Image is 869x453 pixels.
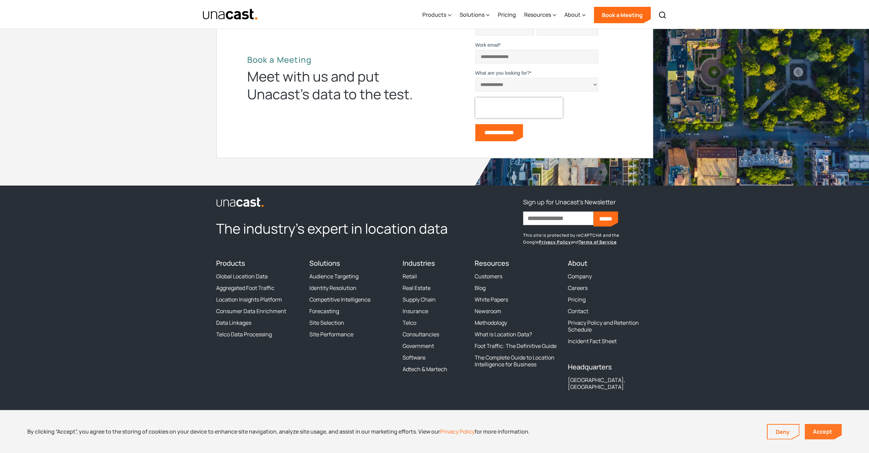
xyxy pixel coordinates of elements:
[568,259,653,267] h4: About
[539,239,571,245] a: Privacy Policy
[475,319,507,326] a: Methodology
[403,308,428,315] a: Insurance
[475,273,502,280] a: Customers
[309,319,344,326] a: Site Selection
[216,296,282,303] a: Location Insights Platform
[309,308,339,315] a: Forecasting
[309,284,356,291] a: Identity Resolution
[523,196,616,207] h3: Sign up for Unacast's Newsletter
[216,308,286,315] a: Consumer Data Enrichment
[460,11,485,19] div: Solutions
[216,197,264,207] img: Unacast logo
[309,259,340,268] a: Solutions
[403,354,425,361] a: Software
[403,319,416,326] a: Telco
[475,70,530,76] span: What are you looking for?
[568,319,653,333] a: Privacy Policy and Retention Schedule
[403,366,447,372] a: Adtech & Martech
[523,232,653,246] p: This site is protected by reCAPTCHA and the Google and
[475,342,557,349] a: Foot Traffic: The Definitive Guide
[768,425,799,439] a: Deny
[524,1,556,29] div: Resources
[440,428,475,435] a: Privacy Policy
[216,409,228,421] a: Twitter / X
[658,11,667,19] img: Search icon
[568,308,588,315] a: Contact
[475,308,501,315] a: Newsroom
[309,273,359,280] a: Audience Targeting
[594,7,651,23] a: Book a Meeting
[216,220,466,237] h2: The industry’s expert in location data
[475,284,486,291] a: Blog
[309,331,353,338] a: Site Performance
[475,331,532,338] a: What is Location Data?
[475,296,508,303] a: White Papers
[568,363,653,371] h4: Headquarters
[216,331,272,338] a: Telco Data Processing
[524,11,551,19] div: Resources
[216,259,245,268] a: Products
[475,354,560,368] a: The Complete Guide to Location Intelligence for Business
[403,273,417,280] a: Retail
[247,68,425,103] div: Meet with us and put Unacast’s data to the test.
[564,1,586,29] div: About
[422,11,446,19] div: Products
[27,428,530,435] div: By clicking “Accept”, you agree to the storing of cookies on your device to enhance site navigati...
[216,284,275,291] a: Aggregated Foot Traffic
[568,296,586,303] a: Pricing
[422,1,451,29] div: Products
[568,273,592,280] a: Company
[475,259,560,267] h4: Resources
[403,296,436,303] a: Supply Chain
[403,259,466,267] h4: Industries
[202,9,258,20] a: home
[202,9,258,20] img: Unacast text logo
[475,42,499,48] span: Work email
[403,331,439,338] a: Consultancies
[568,377,653,390] div: [GEOGRAPHIC_DATA], [GEOGRAPHIC_DATA]
[216,319,251,326] a: Data Linkages
[475,98,563,118] iframe: reCAPTCHA
[403,284,431,291] a: Real Estate
[228,409,241,421] a: Facebook
[309,296,370,303] a: Competitive Intelligence
[403,342,434,349] a: Government
[247,55,425,65] h2: Book a Meeting
[241,409,253,421] a: LinkedIn
[568,284,588,291] a: Careers
[498,1,516,29] a: Pricing
[460,1,490,29] div: Solutions
[216,273,268,280] a: Global Location Data
[216,196,466,207] a: link to the homepage
[564,11,580,19] div: About
[579,239,616,245] a: Terms of Service
[805,424,842,439] a: Accept
[568,338,617,345] a: Incident Fact Sheet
